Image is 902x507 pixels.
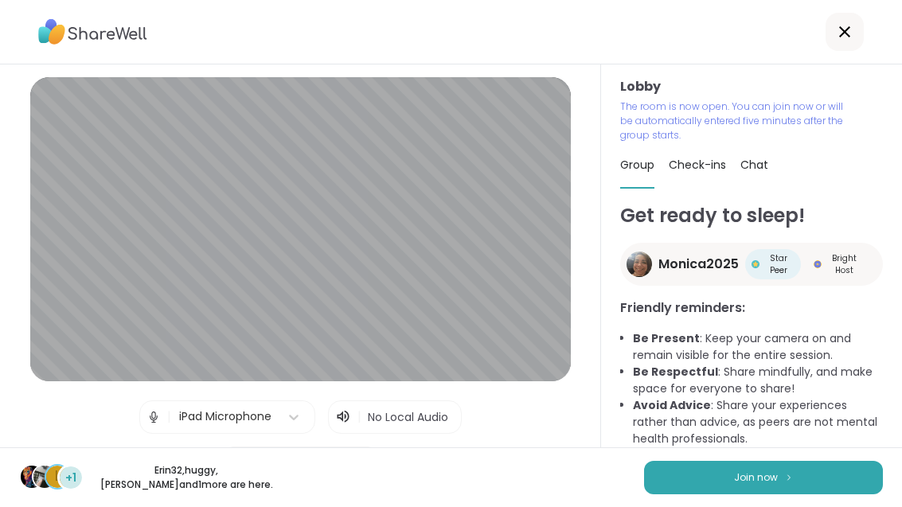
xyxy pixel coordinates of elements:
img: ShareWell Logo [38,14,147,50]
h1: Get ready to sleep! [620,201,883,230]
a: Monica2025Monica2025Star PeerStar PeerBright HostBright Host [620,243,883,286]
span: No Local Audio [368,409,448,425]
span: Bright Host [825,252,864,276]
b: Avoid Advice [633,397,711,413]
span: L [55,466,61,487]
span: Chat [740,157,768,173]
img: Bright Host [814,260,822,268]
b: Be Present [633,330,700,346]
div: iPad Microphone [179,408,271,425]
img: huggy [33,466,56,488]
p: Erin32 , huggy , [PERSON_NAME] and 1 more are here. [97,463,275,492]
button: Join now [644,461,883,494]
img: Star Peer [752,260,759,268]
li: : Share mindfully, and make space for everyone to share! [633,364,883,397]
span: Join now [734,470,778,485]
img: Erin32 [21,466,43,488]
span: | [167,401,171,433]
img: Monica2025 [627,252,652,277]
span: | [357,408,361,427]
img: Microphone [146,401,161,433]
h3: Lobby [620,77,883,96]
li: : Keep your camera on and remain visible for the entire session. [633,330,883,364]
li: : Share your experiences rather than advice, as peers are not mental health professionals. [633,397,883,447]
span: Monica2025 [658,255,739,274]
h3: Friendly reminders: [620,298,883,318]
img: ShareWell Logomark [784,473,794,482]
p: The room is now open. You can join now or will be automatically entered five minutes after the gr... [620,99,849,142]
span: Star Peer [763,252,795,276]
span: Group [620,157,654,173]
b: Be Respectful [633,364,718,380]
span: +1 [65,470,76,486]
span: Check-ins [669,157,726,173]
